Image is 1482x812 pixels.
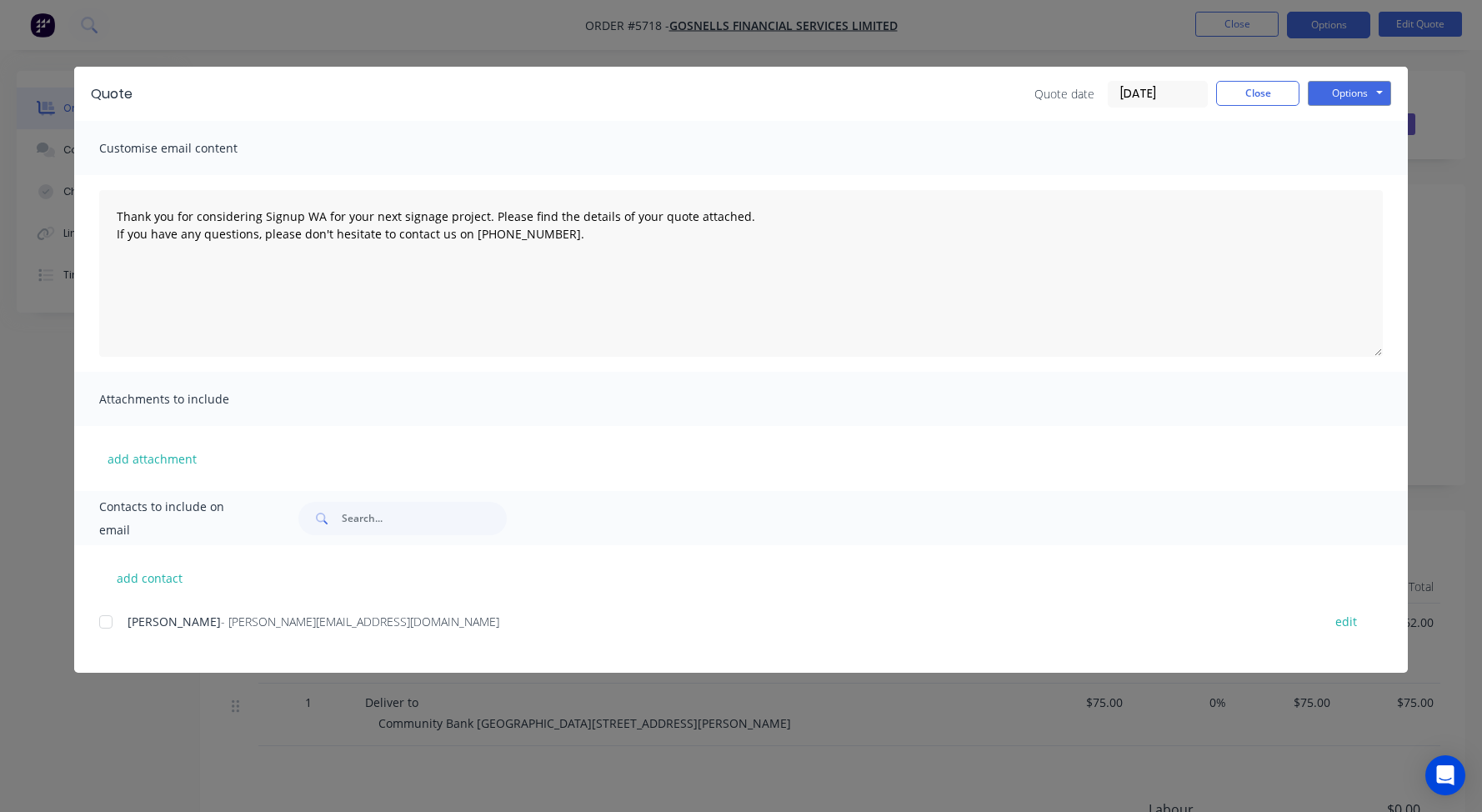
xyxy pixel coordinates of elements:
[91,84,133,104] div: Quote
[1308,81,1391,106] button: Options
[99,446,205,471] button: add attachment
[1325,610,1367,633] button: edit
[342,502,507,535] input: Search...
[128,614,221,629] span: [PERSON_NAME]
[1034,85,1094,103] span: Quote date
[99,190,1383,357] textarea: Thank you for considering Signup WA for your next signage project. Please find the details of you...
[99,495,257,542] span: Contacts to include on email
[99,137,283,160] span: Customise email content
[221,614,499,629] span: - [PERSON_NAME][EMAIL_ADDRESS][DOMAIN_NAME]
[99,565,199,590] button: add contact
[1216,81,1299,106] button: Close
[1425,755,1465,795] div: Open Intercom Messenger
[99,388,283,411] span: Attachments to include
